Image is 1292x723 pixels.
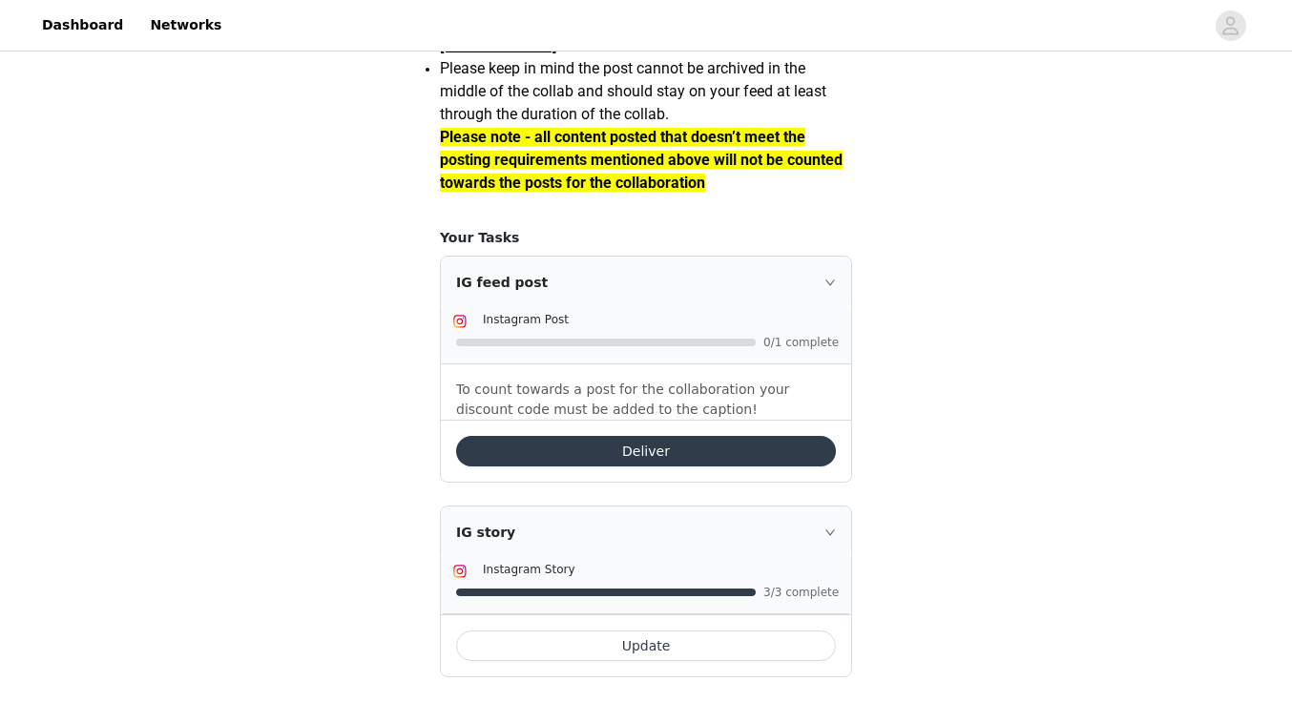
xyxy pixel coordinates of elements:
[138,4,233,47] a: Networks
[440,128,843,192] span: Please note - all content posted that doesn’t meet the posting requirements mentioned above will ...
[763,587,840,598] span: 3/3 complete
[456,380,836,420] p: To count towards a post for the collaboration your discount code must be added to the caption!
[31,4,135,47] a: Dashboard
[824,527,836,538] i: icon: right
[483,313,569,326] span: Instagram Post
[483,563,575,576] span: Instagram Story
[441,506,851,558] div: icon: rightIG story
[824,277,836,288] i: icon: right
[452,564,468,579] img: Instagram Icon
[763,337,840,348] span: 0/1 complete
[440,13,751,54] span: [EMAIL_ADDRESS][DOMAIN_NAME]
[1221,10,1240,41] div: avatar
[456,436,836,466] button: Deliver
[440,59,826,123] span: Please keep in mind the post cannot be archived in the middle of the collab and should stay on yo...
[440,228,852,248] h4: Your Tasks
[452,314,468,329] img: Instagram Icon
[441,257,851,308] div: icon: rightIG feed post
[456,630,836,661] button: Update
